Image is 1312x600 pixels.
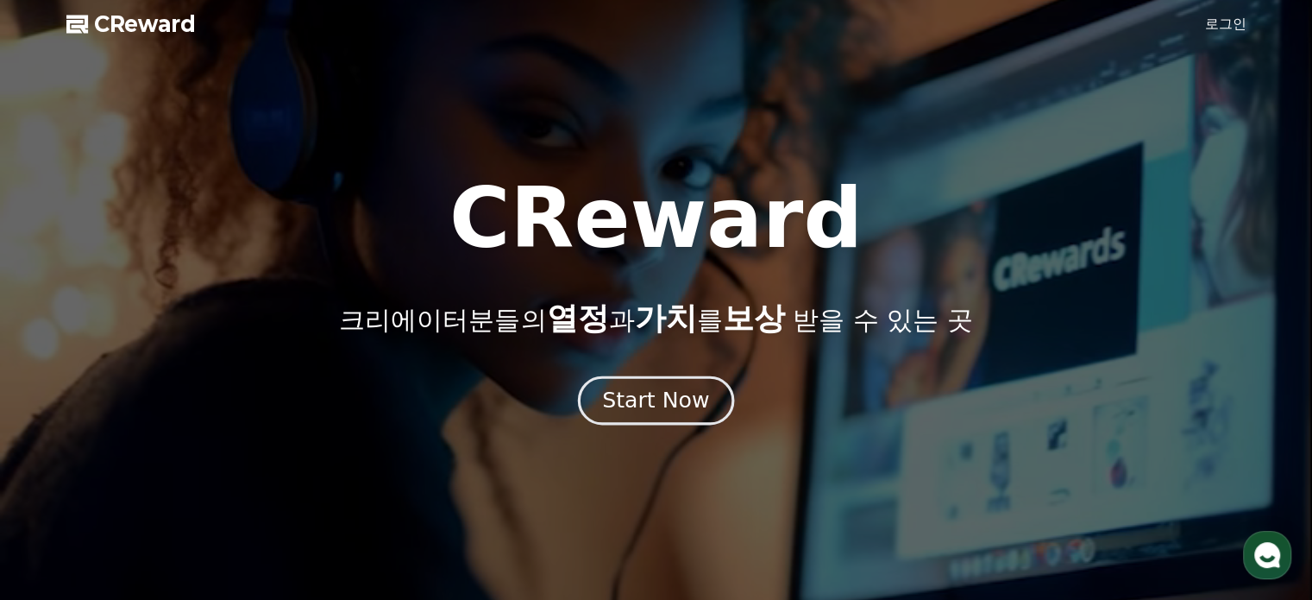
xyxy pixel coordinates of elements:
[66,10,196,38] a: CReward
[94,10,196,38] span: CReward
[114,457,223,500] a: 대화
[267,483,287,496] span: 설정
[1205,14,1246,35] a: 로그인
[449,177,863,260] h1: CReward
[158,483,179,497] span: 대화
[634,300,696,336] span: 가치
[578,376,734,425] button: Start Now
[722,300,784,336] span: 보상
[54,483,65,496] span: 홈
[602,386,709,415] div: Start Now
[339,301,972,336] p: 크리에이터분들의 과 를 받을 수 있는 곳
[581,395,731,411] a: Start Now
[223,457,331,500] a: 설정
[5,457,114,500] a: 홈
[546,300,608,336] span: 열정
